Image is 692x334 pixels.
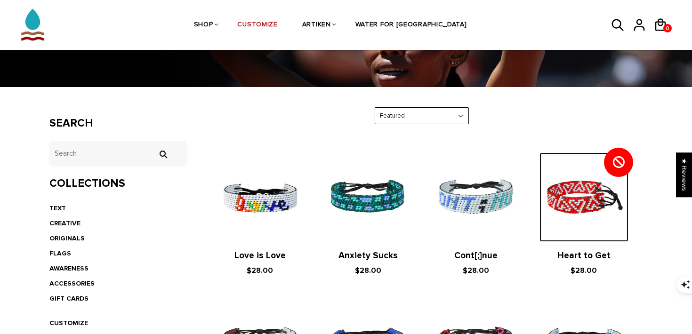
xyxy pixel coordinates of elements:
[49,234,85,242] a: ORIGINALS
[557,250,611,261] a: Heart to Get
[247,266,273,275] span: $28.00
[49,279,95,287] a: ACCESSORIES
[49,319,88,327] a: CUSTOMIZE
[355,0,467,50] a: WATER FOR [GEOGRAPHIC_DATA]
[49,249,71,257] a: FLAGS
[676,152,692,197] div: Click to open Judge.me floating reviews tab
[237,0,277,50] a: CUSTOMIZE
[338,250,398,261] a: Anxiety Sucks
[355,266,381,275] span: $28.00
[234,250,286,261] a: Love is Love
[463,266,489,275] span: $28.00
[49,294,89,302] a: GIFT CARDS
[663,24,672,32] a: 0
[49,264,89,272] a: AWARENESS
[153,150,172,159] input: Search
[49,117,187,130] h3: Search
[454,250,498,261] a: Cont[;]nue
[49,177,187,191] h3: Collections
[49,204,66,212] a: TEXT
[49,141,187,167] input: Search
[302,0,331,50] a: ARTIKEN
[194,0,213,50] a: SHOP
[49,219,80,227] a: CREATIVE
[663,23,672,34] span: 0
[571,266,597,275] span: $28.00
